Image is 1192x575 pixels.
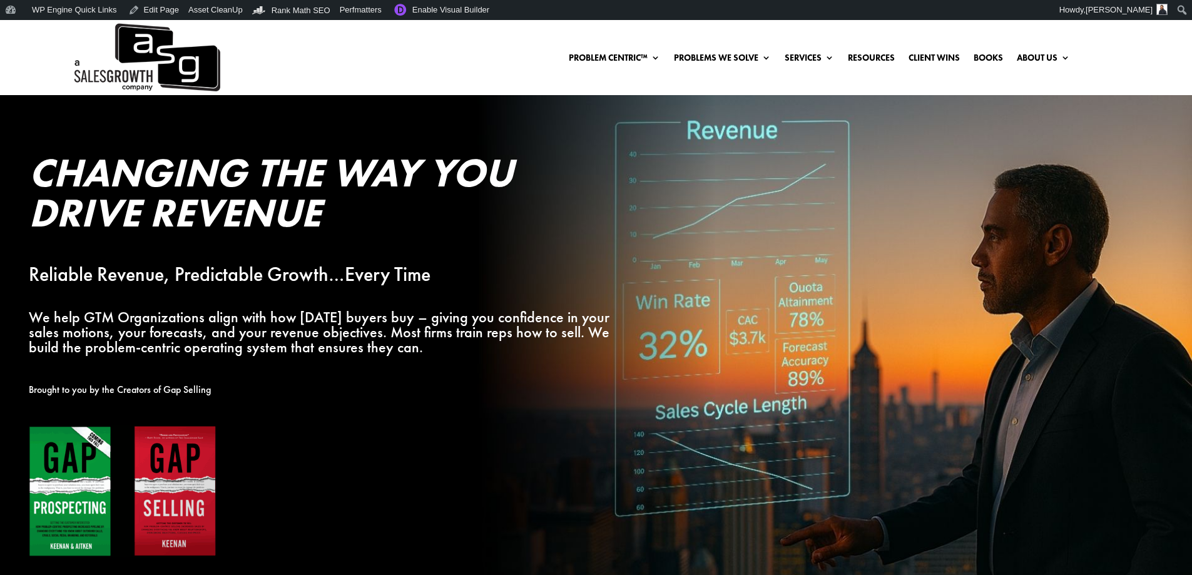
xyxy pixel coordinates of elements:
span: [PERSON_NAME] [1086,5,1153,14]
a: Resources [848,53,895,67]
a: Problem Centric™ [569,53,660,67]
a: Services [785,53,834,67]
p: We help GTM Organizations align with how [DATE] buyers buy – giving you confidence in your sales ... [29,310,616,354]
span: Rank Math SEO [272,6,330,15]
a: A Sales Growth Company Logo [72,20,220,95]
img: ASG Co. Logo [72,20,220,95]
a: Client Wins [909,53,960,67]
img: Gap Books [29,425,216,557]
a: About Us [1017,53,1070,67]
p: Reliable Revenue, Predictable Growth…Every Time [29,267,616,282]
a: Problems We Solve [674,53,771,67]
p: Brought to you by the Creators of Gap Selling [29,382,616,397]
h2: Changing the Way You Drive Revenue [29,153,616,239]
a: Books [974,53,1003,67]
